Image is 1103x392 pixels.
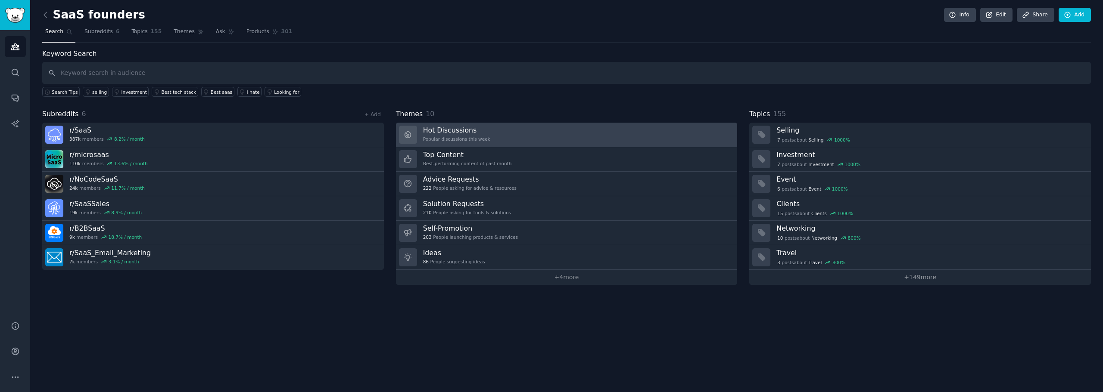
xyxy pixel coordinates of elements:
[776,210,854,217] div: post s about
[1059,8,1091,22] a: Add
[834,137,850,143] div: 1000 %
[69,259,151,265] div: members
[776,161,861,168] div: post s about
[396,123,738,147] a: Hot DiscussionsPopular discussions this week
[423,185,432,191] span: 222
[69,259,75,265] span: 7k
[45,126,63,144] img: SaaS
[274,89,299,95] div: Looking for
[265,87,301,97] a: Looking for
[42,221,384,245] a: r/B2BSaaS9kmembers18.7% / month
[776,175,1085,184] h3: Event
[776,185,848,193] div: post s about
[42,245,384,270] a: r/SaaS_Email_Marketing7kmembers3.1% / month
[1017,8,1054,22] a: Share
[777,161,780,167] span: 7
[396,196,738,221] a: Solution Requests210People asking for tools & solutions
[114,161,148,167] div: 13.6 % / month
[776,150,1085,159] h3: Investment
[837,210,853,216] div: 1000 %
[69,126,145,135] h3: r/ SaaS
[396,172,738,196] a: Advice Requests222People asking for advice & resources
[69,234,75,240] span: 9k
[42,25,75,43] a: Search
[111,210,142,216] div: 8.9 % / month
[69,175,145,184] h3: r/ NoCodeSaaS
[773,110,786,118] span: 155
[832,186,848,192] div: 1000 %
[45,150,63,168] img: microsaas
[749,172,1091,196] a: Event6postsaboutEvent1000%
[237,87,262,97] a: I hate
[81,25,122,43] a: Subreddits6
[246,28,269,36] span: Products
[201,87,234,97] a: Best saas
[776,136,851,144] div: post s about
[423,248,485,257] h3: Ideas
[69,210,78,216] span: 19k
[396,147,738,172] a: Top ContentBest-performing content of past month
[69,161,81,167] span: 110k
[777,137,780,143] span: 7
[808,161,834,167] span: Investment
[111,185,145,191] div: 11.7 % / month
[45,28,63,36] span: Search
[42,196,384,221] a: r/SaaSSales19kmembers8.9% / month
[42,8,145,22] h2: SaaS founders
[777,259,780,265] span: 3
[247,89,260,95] div: I hate
[423,136,490,142] div: Popular discussions this week
[69,248,151,257] h3: r/ SaaS_Email_Marketing
[69,136,145,142] div: members
[776,199,1085,208] h3: Clients
[281,28,293,36] span: 301
[122,89,147,95] div: investment
[776,259,846,266] div: post s about
[69,199,142,208] h3: r/ SaaSSales
[844,161,860,167] div: 1000 %
[396,221,738,245] a: Self-Promotion203People launching products & services
[69,234,142,240] div: members
[423,185,517,191] div: People asking for advice & resources
[426,110,434,118] span: 10
[423,175,517,184] h3: Advice Requests
[396,109,423,120] span: Themes
[211,89,232,95] div: Best saas
[423,126,490,135] h3: Hot Discussions
[243,25,295,43] a: Products301
[84,28,113,36] span: Subreddits
[808,186,821,192] span: Event
[365,111,381,117] a: + Add
[423,210,511,216] div: People asking for tools & solutions
[777,235,783,241] span: 10
[216,28,225,36] span: Ask
[83,87,109,97] a: selling
[69,136,81,142] span: 387k
[42,49,97,58] label: Keyword Search
[749,221,1091,245] a: Networking10postsaboutNetworking800%
[776,248,1085,257] h3: Travel
[423,234,432,240] span: 203
[128,25,165,43] a: Topics155
[808,259,822,265] span: Travel
[69,224,142,233] h3: r/ B2BSaaS
[151,28,162,36] span: 155
[749,270,1091,285] a: +149more
[777,210,783,216] span: 15
[423,224,518,233] h3: Self-Promotion
[42,172,384,196] a: r/NoCodeSaaS24kmembers11.7% / month
[69,185,145,191] div: members
[749,109,770,120] span: Topics
[42,147,384,172] a: r/microsaas110kmembers13.6% / month
[82,110,86,118] span: 6
[69,185,78,191] span: 24k
[131,28,147,36] span: Topics
[114,136,145,142] div: 8.2 % / month
[396,270,738,285] a: +4more
[423,199,511,208] h3: Solution Requests
[116,28,120,36] span: 6
[776,234,861,242] div: post s about
[45,224,63,242] img: B2BSaaS
[749,147,1091,172] a: Investment7postsaboutInvestment1000%
[980,8,1013,22] a: Edit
